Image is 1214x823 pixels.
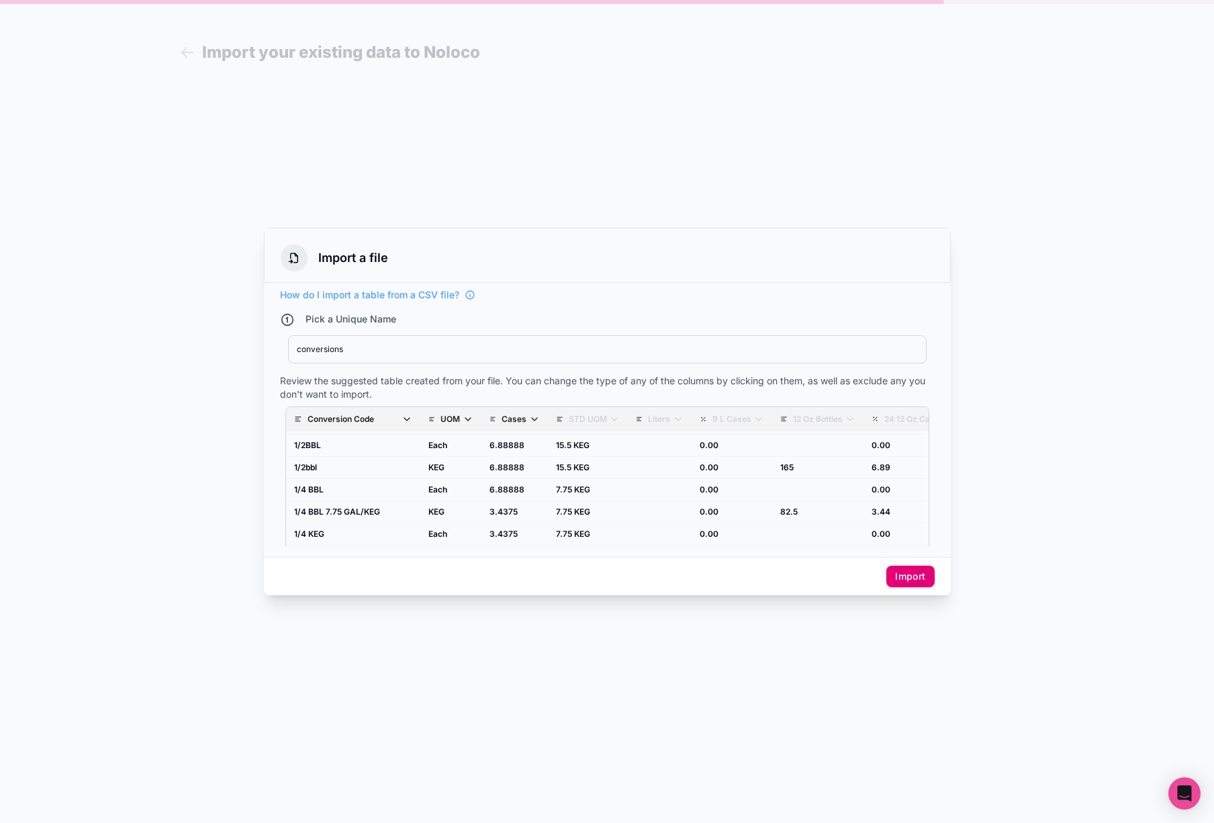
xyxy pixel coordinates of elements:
td: 0.00 [863,479,965,501]
td: 7.75 KEG [548,501,628,523]
td: 0.00 [863,523,965,546]
div: scrollable content [286,407,929,567]
td: 1/4 BBL [286,479,420,501]
td: 1/4 KEG [286,523,420,546]
td: 82.5 [772,501,863,523]
td: 3.4375 [481,546,548,568]
p: 12 Oz Bottles [793,414,843,425]
td: 15.5 KEG [548,457,628,479]
p: 24 12 Oz Cases [884,414,944,425]
td: 0.00 [692,479,772,501]
td: 0.00 [863,435,965,457]
td: Each [420,435,481,457]
td: 3.4375 [481,523,548,546]
td: 3.44 [863,501,965,523]
p: UOM [440,414,460,425]
td: 0.00 [692,501,772,523]
div: conversions [297,344,918,355]
p: Conversion Code [308,414,374,425]
td: 1/4BBL [286,546,420,568]
p: Cases [502,414,526,425]
td: Each [420,479,481,501]
td: KEG [420,501,481,523]
td: 1/4 BBL 7.75 GAL/KEG [286,501,420,523]
td: 7.75 KEG [548,546,628,568]
td: 15.5 KEG [548,435,628,457]
div: Open Intercom Messenger [1168,777,1201,810]
td: 1/2BBL [286,435,420,457]
td: 0.00 [692,457,772,479]
td: 165 [772,457,863,479]
td: Each [420,523,481,546]
td: KEG [420,457,481,479]
button: Import [886,566,934,587]
span: How do I import a table from a CSV file? [280,288,459,302]
a: How do I import a table from a CSV file? [280,288,475,302]
td: 6.89 [863,457,965,479]
h4: Pick a Unique Name [306,312,396,327]
td: 7.75 KEG [548,479,628,501]
p: 9 L Cases [712,414,751,425]
td: 6.88888 [481,457,548,479]
td: Each [420,546,481,568]
p: Liters [648,414,670,425]
td: 3.4375 [481,501,548,523]
div: Review the suggested table created from your file. You can change the type of any of the columns ... [280,374,935,401]
td: 6.88888 [481,479,548,501]
td: 0.00 [863,546,965,568]
td: 0.00 [692,523,772,546]
p: STD UOM [569,414,607,425]
td: 0.00 [692,546,772,568]
td: 1/2bbl [286,457,420,479]
td: 7.75 KEG [548,523,628,546]
td: 6.88888 [481,435,548,457]
h3: Import a file [318,249,388,267]
td: 0.00 [692,435,772,457]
